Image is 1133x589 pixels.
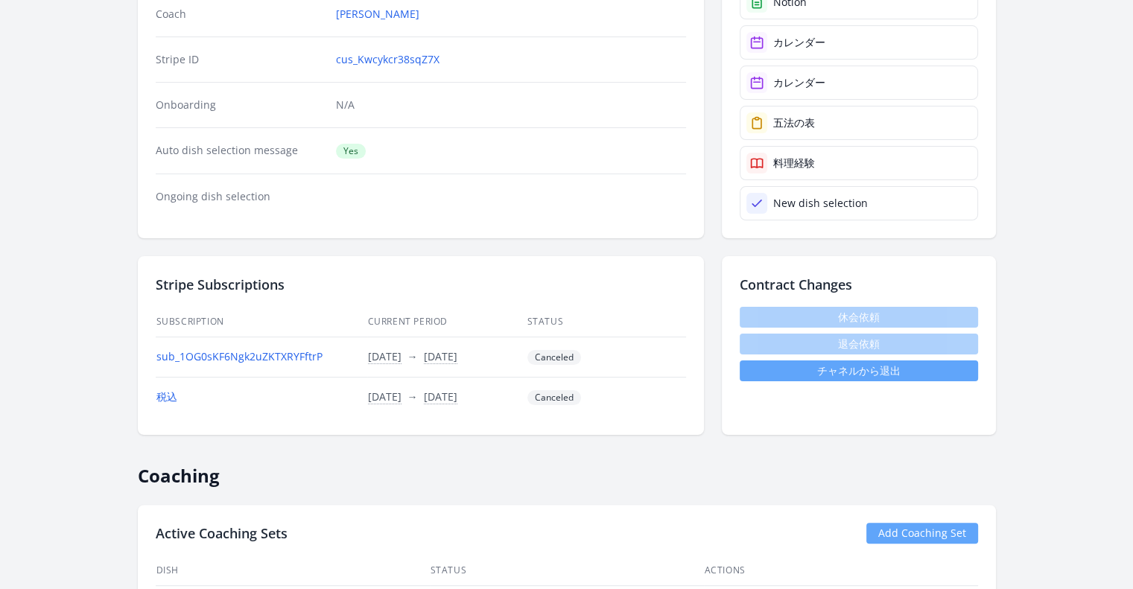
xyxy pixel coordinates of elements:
dt: Stripe ID [156,52,325,67]
dt: Auto dish selection message [156,143,325,159]
span: Canceled [527,350,581,365]
button: [DATE] [368,349,402,364]
a: 税込 [156,389,177,404]
span: 休会依頼 [740,307,978,328]
a: カレンダー [740,25,978,60]
th: Actions [704,555,978,586]
p: N/A [336,98,685,112]
button: [DATE] [424,389,457,404]
div: 五法の表 [773,115,815,130]
a: sub_1OG0sKF6Ngk2uZKTXRYFftrP [156,349,323,363]
span: → [407,389,418,404]
a: cus_Kwcykcr38sqZ7X [336,52,439,67]
a: Add Coaching Set [866,523,978,544]
a: チャネルから退出 [740,360,978,381]
dt: Ongoing dish selection [156,189,325,204]
a: 料理経験 [740,146,978,180]
span: Canceled [527,390,581,405]
span: → [407,349,418,363]
button: [DATE] [368,389,402,404]
span: 退会依頼 [740,334,978,354]
dt: Onboarding [156,98,325,112]
span: Yes [336,144,366,159]
th: Subscription [156,307,367,337]
th: Status [430,555,704,586]
th: Status [527,307,686,337]
h2: Coaching [138,453,996,487]
a: [PERSON_NAME] [336,7,419,22]
a: 五法の表 [740,106,978,140]
th: Dish [156,555,430,586]
div: カレンダー [773,35,825,50]
div: 料理経験 [773,156,815,171]
a: New dish selection [740,186,978,220]
dt: Coach [156,7,325,22]
h2: Stripe Subscriptions [156,274,686,295]
th: Current Period [367,307,527,337]
div: New dish selection [773,196,868,211]
button: [DATE] [424,349,457,364]
h2: Contract Changes [740,274,978,295]
div: カレンダー [773,75,825,90]
h2: Active Coaching Sets [156,523,288,544]
a: カレンダー [740,66,978,100]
